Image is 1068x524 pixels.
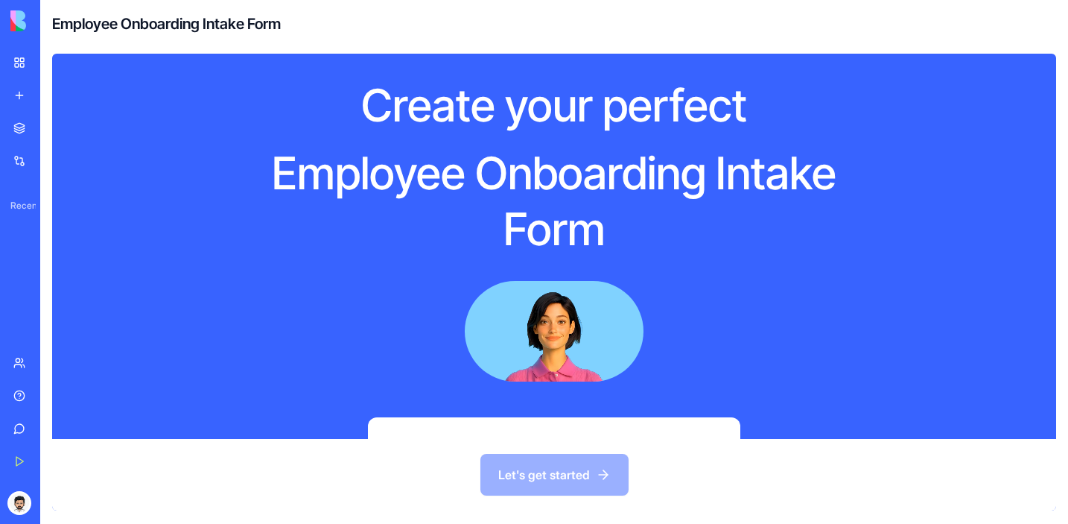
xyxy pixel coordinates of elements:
img: logo [10,10,103,31]
h1: Employee Onboarding Intake Form [268,145,840,257]
h3: What is this form for? [469,435,640,459]
span: Recent [4,200,36,212]
img: ACg8ocJnaNmovQo3Gi0oJhHPcBg2OEtJclXSdJhVyqLS5rHGtM2tfOQ=s96-c [7,491,31,515]
h1: Create your perfect [268,78,840,133]
h4: Employee Onboarding Intake Form [52,13,281,34]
